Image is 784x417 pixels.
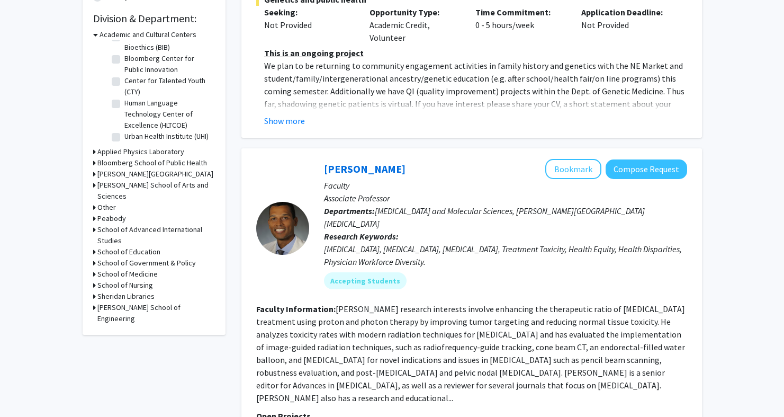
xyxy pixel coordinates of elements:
fg-read-more: [PERSON_NAME] research interests involve enhancing the therapeutic ratio of [MEDICAL_DATA] treatm... [256,304,685,403]
b: Departments: [324,206,375,216]
h3: School of Education [97,246,160,258]
p: Faculty [324,179,687,192]
h3: School of Advanced International Studies [97,224,215,246]
h3: Academic and Cultural Centers [100,29,196,40]
h3: Bloomberg School of Public Health [97,157,207,168]
h3: Sheridan Libraries [97,291,155,302]
div: 0 - 5 hours/week [467,6,573,44]
p: Time Commitment: [475,6,565,19]
span: [MEDICAL_DATA] and Molecular Sciences, [PERSON_NAME][GEOGRAPHIC_DATA][MEDICAL_DATA] [324,206,645,229]
label: Human Language Technology Center of Excellence (HLTCOE) [124,97,212,131]
label: Center for Talented Youth (CTY) [124,75,212,97]
h3: [PERSON_NAME] School of Arts and Sciences [97,180,215,202]
div: Not Provided [573,6,679,44]
h3: School of Nursing [97,280,153,291]
p: Opportunity Type: [370,6,459,19]
h3: Other [97,202,116,213]
b: Research Keywords: [324,231,399,242]
u: This is an ongoing project [264,48,364,58]
div: Academic Credit, Volunteer [362,6,467,44]
label: Urban Health Institute (UHI) [124,131,209,142]
button: Compose Request to Curtiland Deville [606,159,687,179]
h2: Division & Department: [93,12,215,25]
mat-chip: Accepting Students [324,272,407,289]
a: [PERSON_NAME] [324,162,405,175]
iframe: Chat [8,369,45,409]
label: Bloomberg Center for Public Innovation [124,53,212,75]
b: Faculty Information: [256,304,336,314]
label: [PERSON_NAME] Institute of Bioethics (BIB) [124,31,212,53]
p: Application Deadline: [581,6,671,19]
h3: Peabody [97,213,126,224]
h3: Applied Physics Laboratory [97,146,184,157]
p: We plan to be returning to community engagement activities in family history and genetics with th... [264,59,687,136]
button: Show more [264,114,305,127]
h3: School of Government & Policy [97,258,196,269]
div: Not Provided [264,19,354,31]
p: Associate Professor [324,192,687,205]
h3: School of Medicine [97,269,158,280]
div: [MEDICAL_DATA], [MEDICAL_DATA], [MEDICAL_DATA], Treatment Toxicity, Health Equity, Health Dispari... [324,243,687,268]
h3: [PERSON_NAME][GEOGRAPHIC_DATA] [97,168,213,180]
button: Add Curtiland Deville to Bookmarks [545,159,601,179]
p: Seeking: [264,6,354,19]
h3: [PERSON_NAME] School of Engineering [97,302,215,324]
